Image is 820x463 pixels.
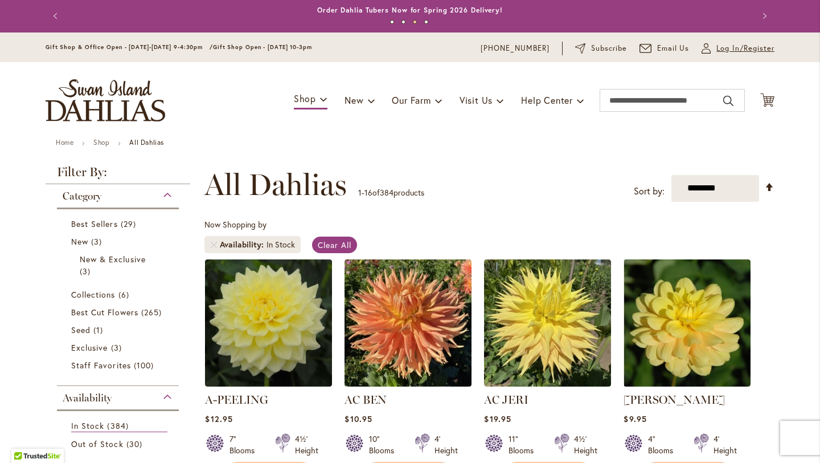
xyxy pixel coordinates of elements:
span: $12.95 [205,413,232,424]
label: Sort by: [634,181,665,202]
div: 10" Blooms [369,433,401,456]
span: Availability [63,392,112,404]
span: 100 [134,359,157,371]
a: Best Sellers [71,218,167,230]
span: 6 [118,289,132,300]
span: New [71,236,88,247]
a: Home [56,138,73,147]
button: Previous [46,5,68,27]
a: AC BEN [345,393,387,407]
span: $9.95 [624,413,646,424]
button: 2 of 4 [401,20,405,24]
a: Email Us [639,43,690,54]
a: A-Peeling [205,378,332,389]
span: Availability [220,239,266,250]
span: All Dahlias [204,168,347,202]
div: 4' Height [714,433,737,456]
span: 29 [121,218,139,230]
span: Help Center [521,94,573,106]
p: - of products [358,184,424,202]
span: In Stock [71,420,104,431]
div: 4' Height [434,433,458,456]
span: New & Exclusive [80,254,146,265]
a: New &amp; Exclusive [80,253,159,277]
a: Seed [71,324,167,336]
a: [PERSON_NAME] [624,393,725,407]
img: A-Peeling [205,259,332,387]
button: Next [752,5,774,27]
a: Shop [93,138,109,147]
a: AC Jeri [484,378,611,389]
span: 384 [380,187,393,198]
div: 4" Blooms [648,433,680,456]
span: Collections [71,289,116,300]
a: Collections [71,289,167,300]
a: Remove Availability In Stock [210,241,217,248]
a: Out of Stock 30 [71,438,167,450]
a: Clear All [312,237,357,253]
img: AHOY MATEY [624,259,751,387]
a: AC BEN [345,378,471,389]
div: 7" Blooms [229,433,261,456]
a: Log In/Register [702,43,774,54]
span: Shop [294,92,316,104]
strong: All Dahlias [129,138,164,147]
img: AC BEN [345,259,471,387]
span: 3 [91,235,105,247]
span: 16 [364,187,372,198]
a: AHOY MATEY [624,378,751,389]
div: 11" Blooms [509,433,540,456]
div: 4½' Height [574,433,597,456]
span: 1 [93,324,106,336]
span: 265 [141,306,165,318]
a: Best Cut Flowers [71,306,167,318]
a: New [71,235,167,247]
a: Order Dahlia Tubers Now for Spring 2026 Delivery! [317,6,503,14]
span: New [345,94,363,106]
span: 1 [358,187,362,198]
span: Best Sellers [71,218,118,229]
span: 384 [107,420,131,432]
span: Best Cut Flowers [71,307,138,318]
iframe: Launch Accessibility Center [9,423,40,454]
span: $19.95 [484,413,511,424]
span: 3 [111,342,125,354]
a: In Stock 384 [71,420,167,432]
span: Out of Stock [71,438,124,449]
span: Now Shopping by [204,219,266,230]
span: Gift Shop & Office Open - [DATE]-[DATE] 9-4:30pm / [46,43,213,51]
span: Log In/Register [716,43,774,54]
span: Subscribe [591,43,627,54]
a: Exclusive [71,342,167,354]
span: Visit Us [460,94,493,106]
span: Gift Shop Open - [DATE] 10-3pm [213,43,312,51]
span: 30 [126,438,145,450]
a: Subscribe [575,43,627,54]
strong: Filter By: [46,166,190,184]
span: $10.95 [345,413,372,424]
button: 1 of 4 [390,20,394,24]
span: Staff Favorites [71,360,131,371]
span: Seed [71,324,91,335]
span: Our Farm [392,94,430,106]
a: Staff Favorites [71,359,167,371]
button: 4 of 4 [424,20,428,24]
span: Clear All [318,239,351,250]
span: Email Us [657,43,690,54]
span: 3 [80,265,93,277]
a: AC JERI [484,393,528,407]
a: store logo [46,79,165,121]
a: A-PEELING [205,393,268,407]
span: Exclusive [71,342,108,353]
div: 4½' Height [295,433,318,456]
img: AC Jeri [484,259,611,387]
span: Category [63,190,101,202]
div: In Stock [266,239,295,250]
a: [PHONE_NUMBER] [481,43,550,54]
button: 3 of 4 [413,20,417,24]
